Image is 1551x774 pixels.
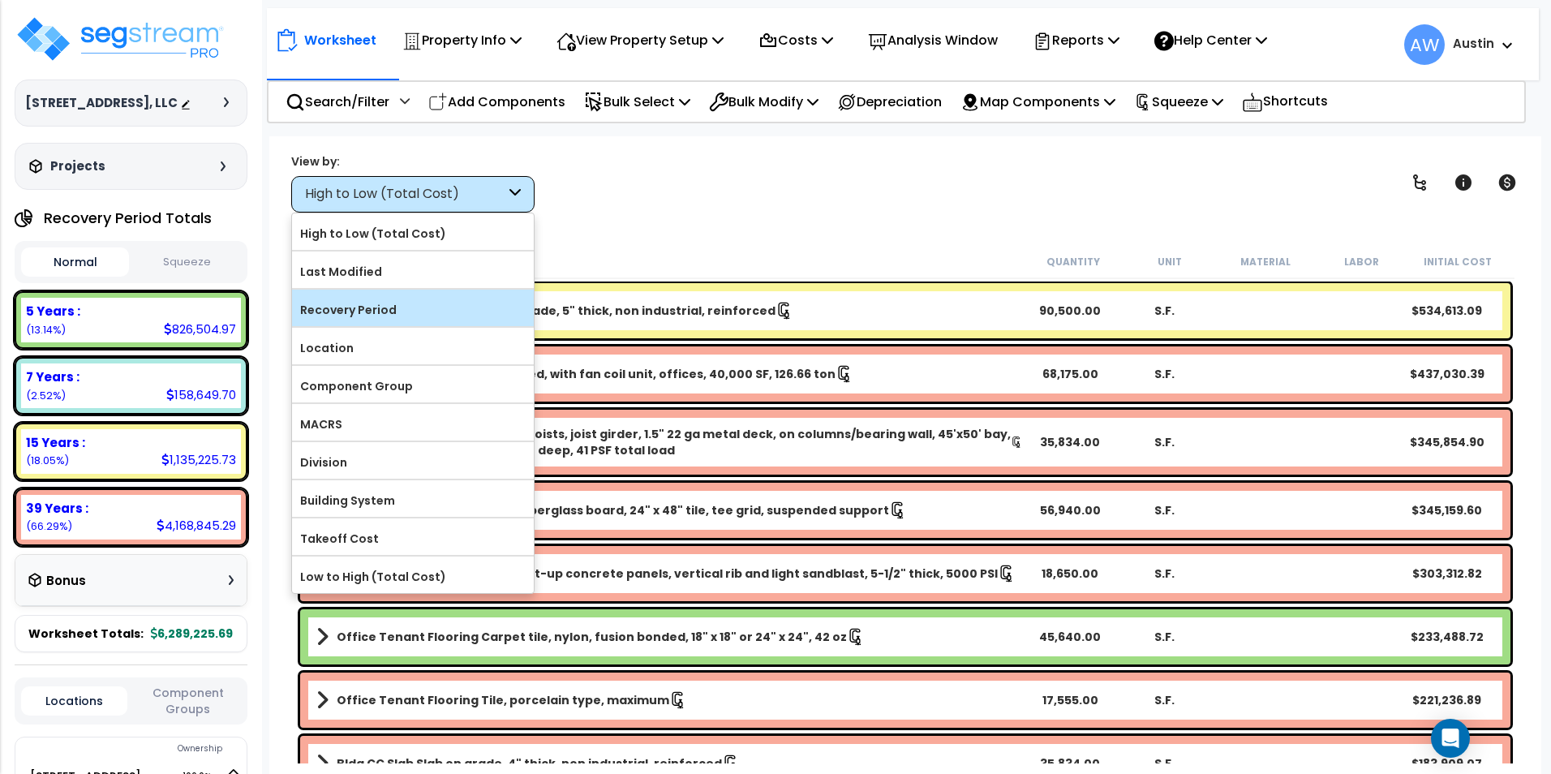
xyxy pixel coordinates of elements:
label: High to Low (Total Cost) [292,221,534,246]
b: 5 Years : [26,303,80,320]
div: 4,168,845.29 [157,517,236,534]
div: Ownership [48,739,247,759]
label: Low to High (Total Cost) [292,565,534,589]
div: 35,834.00 [1023,755,1117,772]
label: Component Group [292,374,534,398]
div: 35,834.00 [1023,434,1117,450]
div: $437,030.39 [1399,366,1493,382]
h3: [STREET_ADDRESS], LLC [25,95,178,111]
small: Initial Cost [1424,256,1492,269]
small: (2.52%) [26,389,66,402]
label: Recovery Period [292,298,534,322]
div: $534,613.09 [1399,303,1493,319]
b: 7 Years : [26,368,79,385]
b: Office Tenant Flooring Tile, porcelain type, maximum [337,692,669,708]
div: $345,854.90 [1399,434,1493,450]
div: $345,159.60 [1399,502,1493,518]
label: Division [292,450,534,475]
div: 56,940.00 [1023,502,1117,518]
div: $303,312.82 [1399,565,1493,582]
small: Quantity [1046,256,1100,269]
small: (13.14%) [26,323,66,337]
b: 6,289,225.69 [151,626,233,642]
h3: Projects [50,158,105,174]
div: 17,555.00 [1023,692,1117,708]
b: Austin [1453,35,1494,52]
small: (18.05%) [26,454,69,467]
b: HVAC Packaged chiller, air cooled, with fan coil unit, offices, 40,000 SF, 126.66 ton [337,366,836,382]
a: Assembly Title [316,299,1023,322]
b: Bldg CC Slab Slab on grade, 4" thick, non industrial, reinforced [337,755,722,772]
p: View Property Setup [556,29,724,51]
a: Assembly Title [316,363,1023,385]
div: Add Components [419,83,574,121]
label: Building System [292,488,534,513]
div: 18,650.00 [1023,565,1117,582]
a: Assembly Title [316,426,1023,458]
div: S.F. [1117,565,1211,582]
p: Help Center [1154,29,1267,51]
span: Worksheet Totals: [28,626,144,642]
p: Shortcuts [1242,90,1328,114]
p: Squeeze [1134,91,1223,113]
small: Unit [1158,256,1182,269]
a: Assembly Title [316,499,1023,522]
p: Analysis Window [868,29,998,51]
div: 45,640.00 [1023,629,1117,645]
button: Locations [21,686,127,716]
div: S.F. [1117,434,1211,450]
div: S.F. [1117,629,1211,645]
div: $221,236.89 [1399,692,1493,708]
label: Takeoff Cost [292,527,534,551]
p: Worksheet [304,29,376,51]
a: Assembly Title [316,626,1023,648]
b: Office Tenant Flooring Carpet tile, nylon, fusion bonded, 18" x 18" or 24" x 24", 42 oz [337,629,847,645]
small: (66.29%) [26,519,72,533]
b: Bldg Ext Tilt-Up CC Panel Wall Tilt-up concrete panels, vertical rib and light sandblast, 5-1/2" ... [337,565,998,582]
b: Site Concrete Paving Slab on grade, 5" thick, non industrial, reinforced [337,303,775,319]
div: S.F. [1117,502,1211,518]
div: S.F. [1117,303,1211,319]
div: 90,500.00 [1023,303,1117,319]
p: Bulk Select [584,91,690,113]
div: S.F. [1117,366,1211,382]
small: Labor [1344,256,1379,269]
p: Bulk Modify [709,91,818,113]
div: High to Low (Total Cost) [305,185,505,204]
div: 1,135,225.73 [161,451,236,468]
label: MACRS [292,412,534,436]
p: Map Components [960,91,1115,113]
div: 68,175.00 [1023,366,1117,382]
a: Assembly Title [316,689,1023,712]
div: View by: [291,153,535,170]
p: Property Info [402,29,522,51]
div: Shortcuts [1233,82,1337,122]
h3: Bonus [46,574,86,588]
b: Ceiling Acoustic ceilings, 5/8" fiberglass board, 24" x 48" tile, tee grid, suspended support [337,502,889,518]
p: Add Components [428,91,565,113]
div: S.F. [1117,692,1211,708]
div: 826,504.97 [164,320,236,338]
p: Depreciation [837,91,942,113]
label: Last Modified [292,260,534,284]
b: 15 Years : [26,434,85,451]
button: Normal [21,247,129,277]
div: $183,909.07 [1399,755,1493,772]
a: Assembly Title [316,562,1023,585]
span: AW [1404,24,1445,65]
div: 158,649.70 [166,386,236,403]
small: Material [1240,256,1291,269]
div: S.F. [1117,755,1211,772]
p: Search/Filter [286,91,389,113]
label: Location [292,336,534,360]
p: Costs [758,29,833,51]
button: Component Groups [135,684,241,718]
p: Reports [1033,29,1119,51]
img: logo_pro_r.png [15,15,226,63]
div: $233,488.72 [1399,629,1493,645]
button: Squeeze [133,248,241,277]
h4: Recovery Period Totals [44,210,212,226]
div: Depreciation [828,83,951,121]
b: Bldg Roof Structure Roof, steel joists, joist girder, 1.5" 22 ga metal deck, on columns/bearing w... [337,426,1011,458]
div: Open Intercom Messenger [1431,719,1470,758]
